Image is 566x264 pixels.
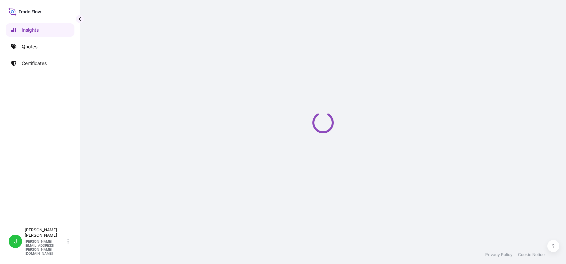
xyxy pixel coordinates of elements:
[22,60,47,67] p: Certificates
[25,227,66,238] p: [PERSON_NAME] [PERSON_NAME]
[25,239,66,255] p: [PERSON_NAME][EMAIL_ADDRESS][PERSON_NAME][DOMAIN_NAME]
[6,40,74,53] a: Quotes
[518,252,545,257] a: Cookie Notice
[485,252,513,257] a: Privacy Policy
[22,43,37,50] p: Quotes
[6,23,74,37] a: Insights
[14,238,17,245] span: J
[6,57,74,70] a: Certificates
[22,27,39,33] p: Insights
